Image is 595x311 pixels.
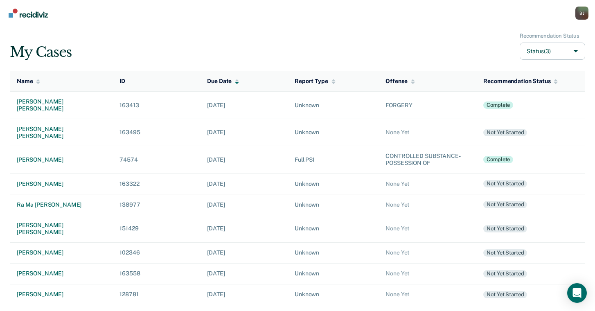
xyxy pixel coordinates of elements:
div: Open Intercom Messenger [567,283,587,303]
td: 138977 [113,194,201,215]
div: Report Type [295,78,335,85]
div: Name [17,78,40,85]
div: None Yet [385,270,470,277]
div: Offense [385,78,415,85]
div: Not yet started [483,249,527,257]
div: My Cases [10,44,72,61]
div: Not yet started [483,225,527,232]
td: 102346 [113,242,201,263]
div: CONTROLLED SUBSTANCE-POSSESSION OF [385,153,470,167]
div: None Yet [385,180,470,187]
td: 163495 [113,119,201,146]
td: 163322 [113,173,201,194]
div: Recommendation Status [483,78,558,85]
div: [PERSON_NAME] [PERSON_NAME] [17,98,106,112]
td: 128781 [113,284,201,305]
td: 163413 [113,92,201,119]
td: [DATE] [201,92,288,119]
div: Due Date [207,78,239,85]
div: Recommendation Status [520,33,579,39]
div: Not yet started [483,180,527,187]
td: [DATE] [201,215,288,242]
div: [PERSON_NAME] [17,156,106,163]
td: Unknown [288,215,379,242]
div: [PERSON_NAME] [17,270,106,277]
td: 74574 [113,146,201,174]
div: Not yet started [483,270,527,277]
div: None Yet [385,225,470,232]
div: B J [575,7,588,20]
div: FORGERY [385,102,470,109]
td: 151429 [113,215,201,242]
td: [DATE] [201,263,288,284]
button: Profile dropdown button [575,7,588,20]
td: Unknown [288,194,379,215]
td: [DATE] [201,146,288,174]
td: Unknown [288,263,379,284]
div: [PERSON_NAME] [17,291,106,298]
div: None Yet [385,291,470,298]
div: None Yet [385,129,470,136]
td: Unknown [288,173,379,194]
div: None Yet [385,201,470,208]
td: 163558 [113,263,201,284]
td: Full PSI [288,146,379,174]
td: [DATE] [201,284,288,305]
div: Not yet started [483,291,527,298]
td: [DATE] [201,242,288,263]
td: [DATE] [201,194,288,215]
img: Recidiviz [9,9,48,18]
button: Status(3) [520,43,585,60]
td: Unknown [288,92,379,119]
div: Not yet started [483,201,527,208]
div: ra ma [PERSON_NAME] [17,201,106,208]
div: Complete [483,101,513,109]
div: Not yet started [483,129,527,136]
div: None Yet [385,249,470,256]
td: [DATE] [201,173,288,194]
div: [PERSON_NAME] [17,249,106,256]
div: [PERSON_NAME] [17,180,106,187]
div: ID [119,78,125,85]
div: Complete [483,156,513,163]
td: [DATE] [201,119,288,146]
td: Unknown [288,119,379,146]
td: Unknown [288,284,379,305]
div: [PERSON_NAME] [PERSON_NAME] [17,222,106,236]
div: [PERSON_NAME] [PERSON_NAME] [17,126,106,140]
td: Unknown [288,242,379,263]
